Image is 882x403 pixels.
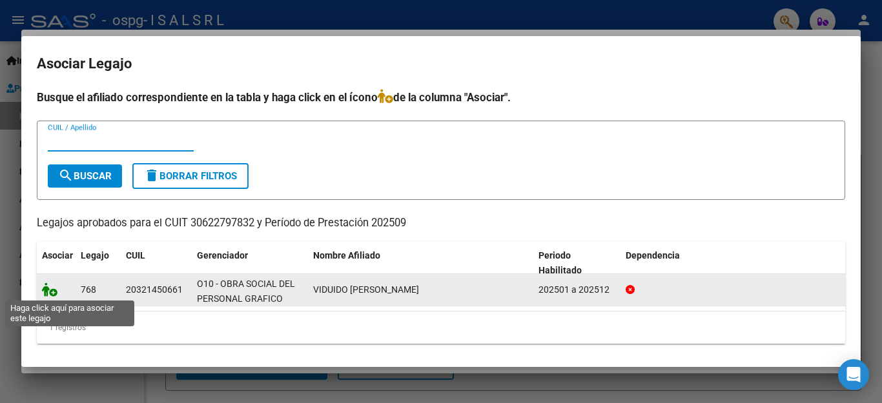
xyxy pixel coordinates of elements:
div: 202501 a 202512 [538,282,615,297]
datatable-header-cell: Asociar [37,242,76,284]
p: Legajos aprobados para el CUIT 30622797832 y Período de Prestación 202509 [37,215,845,231]
span: O10 - OBRA SOCIAL DEL PERSONAL GRAFICO [197,279,295,304]
span: Legajo [81,250,109,260]
span: Buscar [58,170,112,182]
datatable-header-cell: Nombre Afiliado [308,242,533,284]
span: Gerenciador [197,250,248,260]
h2: Asociar Legajo [37,52,845,76]
mat-icon: search [58,168,74,183]
div: Open Intercom Messenger [838,359,869,390]
span: Periodo Habilitado [538,250,582,275]
span: Nombre Afiliado [313,250,380,260]
datatable-header-cell: CUIL [121,242,192,284]
span: CUIL [126,250,145,260]
datatable-header-cell: Periodo Habilitado [533,242,620,284]
div: 20321450661 [126,282,183,297]
datatable-header-cell: Dependencia [620,242,846,284]
div: 1 registros [37,311,845,344]
span: VIDUIDO FEDERICO IVAN [313,284,419,295]
span: 768 [81,284,96,295]
span: Asociar [42,250,73,260]
h4: Busque el afiliado correspondiente en la tabla y haga click en el ícono de la columna "Asociar". [37,89,845,106]
mat-icon: delete [144,168,159,183]
span: Borrar Filtros [144,170,237,182]
datatable-header-cell: Gerenciador [192,242,308,284]
datatable-header-cell: Legajo [76,242,121,284]
button: Borrar Filtros [132,163,249,189]
span: Dependencia [626,250,680,260]
button: Buscar [48,164,122,188]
